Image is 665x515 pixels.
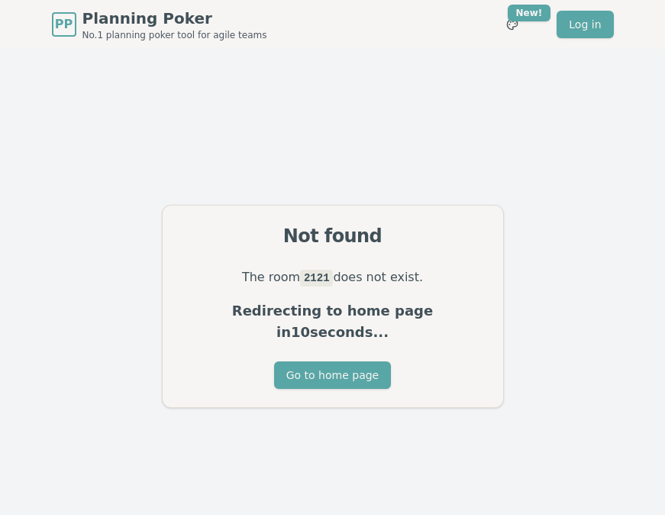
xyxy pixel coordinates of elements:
button: New! [499,11,526,38]
span: Planning Poker [82,8,267,29]
span: No.1 planning poker tool for agile teams [82,29,267,41]
a: Log in [557,11,613,38]
div: New! [508,5,551,21]
div: Not found [181,224,485,248]
p: Redirecting to home page in 10 seconds... [181,300,485,343]
button: Go to home page [274,361,391,389]
span: PP [55,15,73,34]
p: The room does not exist. [181,267,485,288]
a: PPPlanning PokerNo.1 planning poker tool for agile teams [52,8,267,41]
code: 2121 [300,270,333,287]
